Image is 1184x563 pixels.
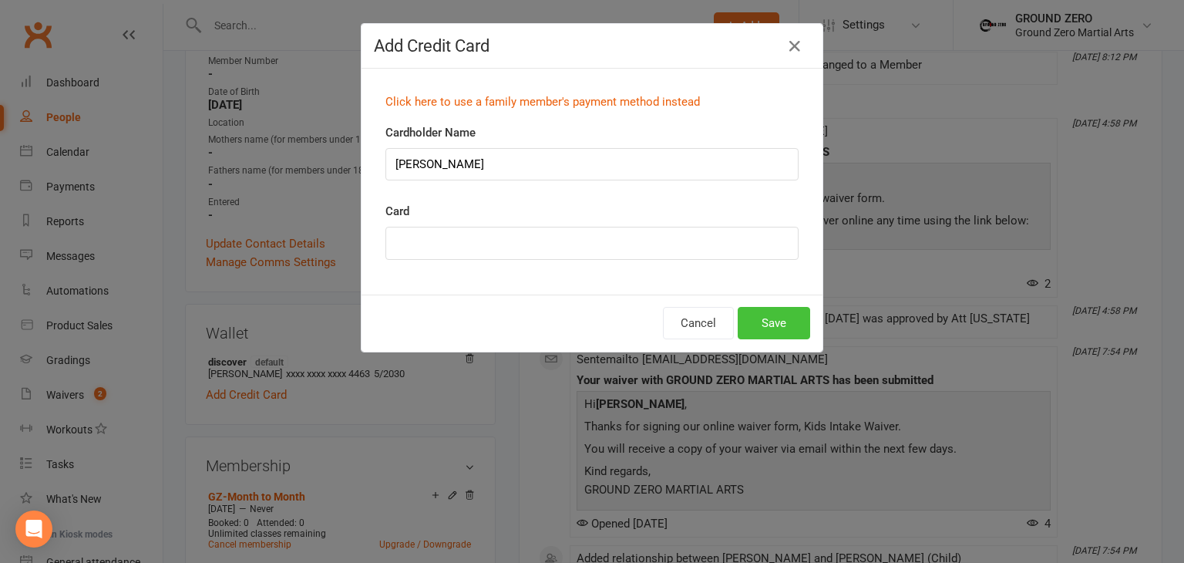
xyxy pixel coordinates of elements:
[395,237,789,250] iframe: Secure card payment input frame
[385,95,700,109] a: Click here to use a family member's payment method instead
[385,123,476,142] label: Cardholder Name
[782,34,807,59] button: Close
[738,307,810,339] button: Save
[15,511,52,548] div: Open Intercom Messenger
[663,307,734,339] button: Cancel
[374,36,810,56] h4: Add Credit Card
[385,202,409,221] label: Card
